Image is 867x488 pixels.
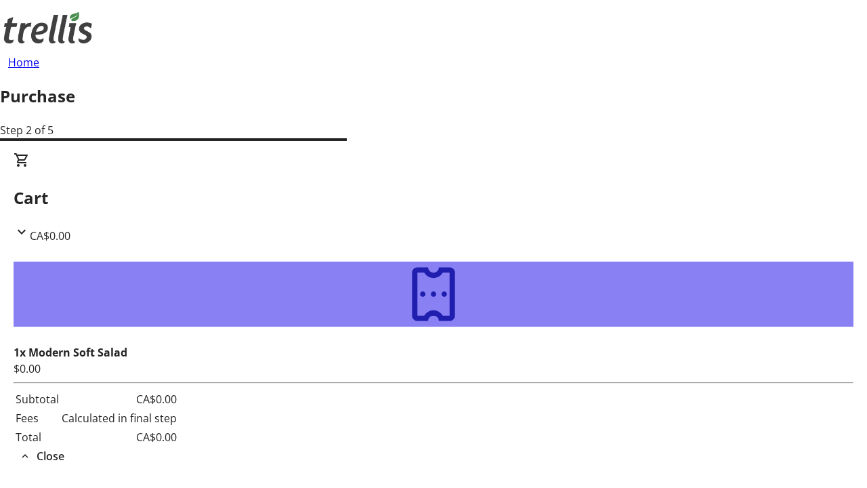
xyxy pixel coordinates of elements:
td: CA$0.00 [61,390,177,408]
span: Close [37,448,64,464]
td: Total [15,428,60,446]
td: Subtotal [15,390,60,408]
h2: Cart [14,186,853,210]
div: $0.00 [14,361,853,377]
td: CA$0.00 [61,428,177,446]
td: Calculated in final step [61,409,177,427]
strong: 1x Modern Soft Salad [14,345,127,360]
td: Fees [15,409,60,427]
div: CartCA$0.00 [14,152,853,244]
div: CartCA$0.00 [14,244,853,465]
span: CA$0.00 [30,228,70,243]
button: Close [14,448,70,464]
